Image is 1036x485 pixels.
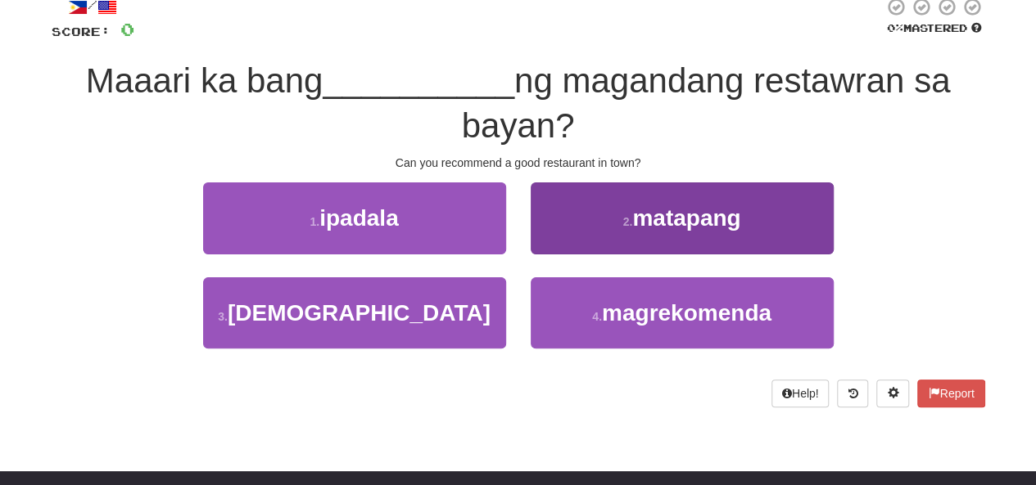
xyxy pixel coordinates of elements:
[917,379,984,407] button: Report
[218,310,228,323] small: 3 .
[203,182,506,254] button: 1.ipadala
[319,205,398,231] span: ipadala
[771,379,830,407] button: Help!
[531,277,834,348] button: 4.magrekomenda
[86,61,323,100] span: Maaari ka bang
[887,21,903,34] span: 0 %
[462,61,951,145] span: ng magandang restawran sa bayan?
[632,205,740,231] span: matapang
[203,277,506,348] button: 3.[DEMOGRAPHIC_DATA]
[602,300,771,326] span: magrekomenda
[310,215,319,228] small: 1 .
[884,21,985,36] div: Mastered
[120,19,134,39] span: 0
[837,379,868,407] button: Round history (alt+y)
[228,300,491,326] span: [DEMOGRAPHIC_DATA]
[592,310,602,323] small: 4 .
[52,155,985,171] div: Can you recommend a good restaurant in town?
[52,25,111,38] span: Score:
[531,182,834,254] button: 2.matapang
[623,215,633,228] small: 2 .
[323,61,514,100] span: __________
